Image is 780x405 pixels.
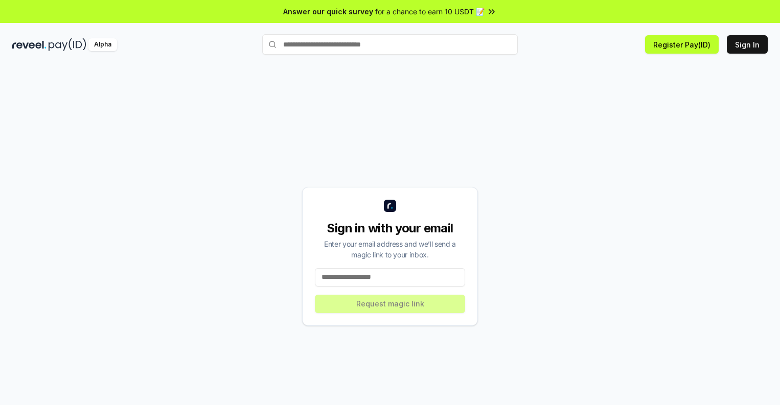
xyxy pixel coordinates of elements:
img: pay_id [49,38,86,51]
div: Enter your email address and we’ll send a magic link to your inbox. [315,239,465,260]
div: Sign in with your email [315,220,465,236]
button: Sign In [727,35,768,54]
img: logo_small [384,200,396,212]
button: Register Pay(ID) [645,35,719,54]
span: Answer our quick survey [283,6,373,17]
div: Alpha [88,38,117,51]
img: reveel_dark [12,38,47,51]
span: for a chance to earn 10 USDT 📝 [375,6,485,17]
